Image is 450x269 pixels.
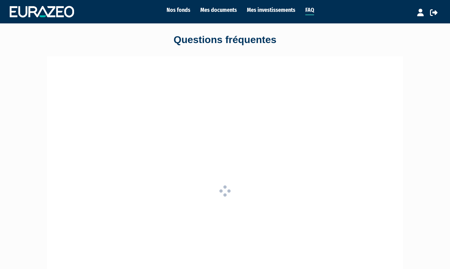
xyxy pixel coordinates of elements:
[10,6,74,17] img: 1732889491-logotype_eurazeo_blanc_rvb.png
[305,6,314,15] a: FAQ
[47,33,403,47] div: Questions fréquentes
[247,6,295,14] a: Mes investissements
[167,6,190,14] a: Nos fonds
[200,6,237,14] a: Mes documents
